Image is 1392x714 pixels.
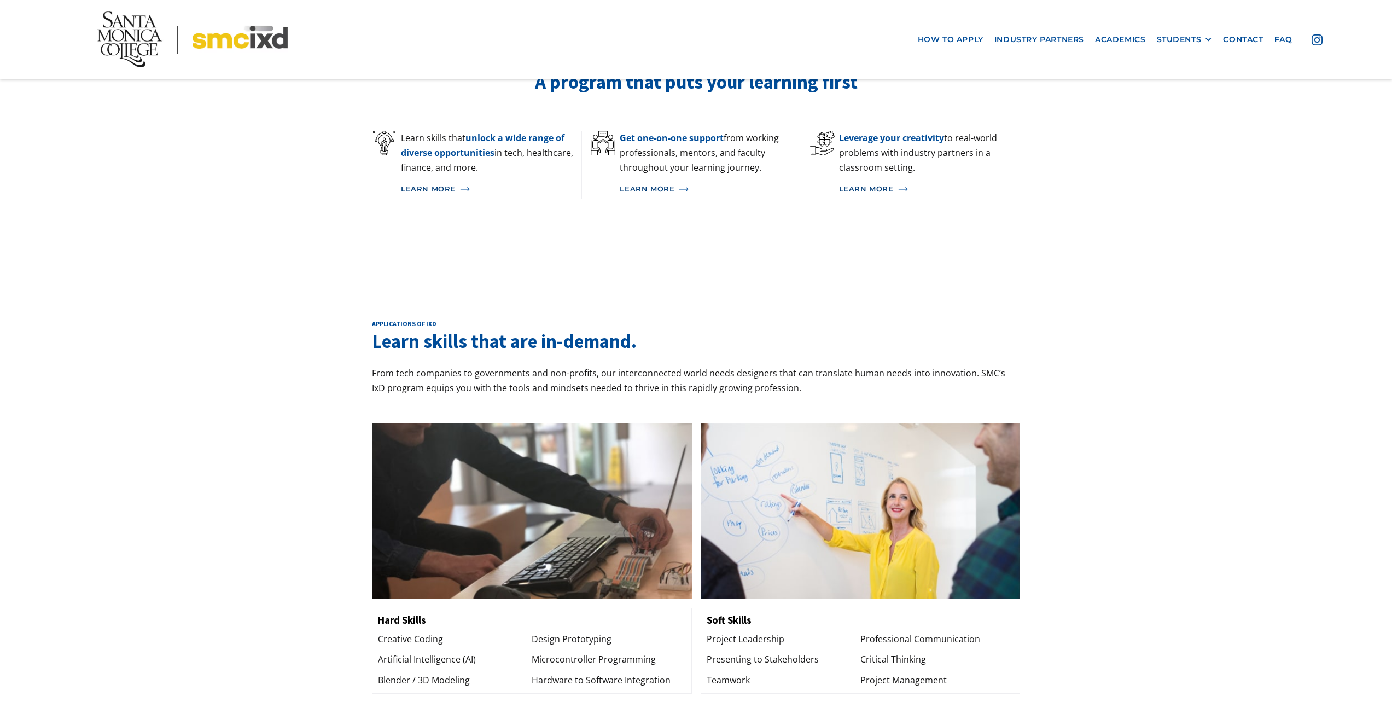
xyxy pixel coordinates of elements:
[532,673,685,688] div: Hardware to Software Integration
[532,652,685,667] div: Microcontroller Programming
[1157,34,1202,44] div: STUDENTS
[839,179,1020,199] a: Learn More
[1269,29,1298,49] a: faq
[372,320,1020,328] h2: Applications of ixd
[860,632,1014,647] div: Professional Communication
[378,673,532,688] div: Blender / 3D Modeling
[401,132,564,159] span: unlock a wide range of diverse opportunities
[1090,29,1151,49] a: Academics
[532,632,685,647] div: Design Prototyping
[707,614,1015,626] h3: Soft Skills
[860,652,1014,667] div: Critical Thinking
[1218,29,1268,49] a: contact
[620,179,800,199] a: Learn More
[1312,34,1323,45] img: icon - instagram
[839,132,944,144] span: Leverage your creativity
[620,185,674,194] div: Learn More
[620,131,800,176] p: from working professionals, mentors, and faculty throughout your learning journey.
[401,179,581,199] a: Learn More
[860,673,1014,688] div: Project Management
[989,29,1090,49] a: industry partners
[378,614,686,626] h3: Hard Skills
[1157,34,1213,44] div: STUDENTS
[401,131,581,176] p: Learn skills that in tech, healthcare, finance, and more.
[372,366,1020,396] p: From tech companies to governments and non-profits, our interconnected world needs designers that...
[372,70,1020,95] h2: A program that puts your learning first
[620,132,724,144] span: Get one-on-one support
[707,673,860,688] div: Teamwork
[401,185,456,194] div: Learn More
[378,632,532,647] div: Creative Coding
[378,652,532,667] div: Artificial Intelligence (AI)
[707,652,860,667] div: Presenting to Stakeholders
[707,632,860,647] div: Project Leadership
[839,131,1020,176] p: to real-world problems with industry partners in a classroom setting.
[912,29,989,49] a: how to apply
[97,11,287,67] img: Santa Monica College - SMC IxD logo
[839,185,894,194] div: Learn More
[372,328,1020,355] h3: Learn skills that are in-demand.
